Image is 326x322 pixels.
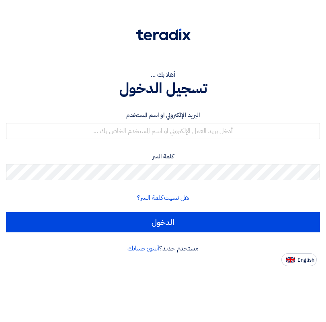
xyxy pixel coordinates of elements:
[6,212,320,232] input: الدخول
[281,253,317,266] button: English
[127,244,159,253] a: أنشئ حسابك
[6,123,320,139] input: أدخل بريد العمل الإلكتروني او اسم المستخدم الخاص بك ...
[137,193,189,203] a: هل نسيت كلمة السر؟
[6,244,320,253] div: مستخدم جديد؟
[6,152,320,161] label: كلمة السر
[297,257,314,263] span: English
[6,80,320,97] h1: تسجيل الدخول
[6,111,320,120] label: البريد الإلكتروني او اسم المستخدم
[286,257,295,263] img: en-US.png
[6,70,320,80] div: أهلا بك ...
[136,29,191,41] img: Teradix logo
